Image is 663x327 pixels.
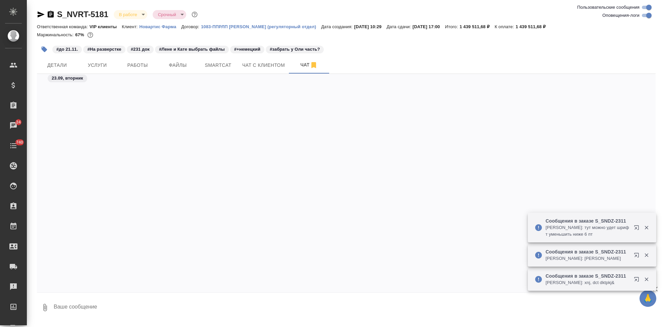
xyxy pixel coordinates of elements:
[57,10,108,19] a: S_NVRT-5181
[546,218,629,224] p: Сообщения в заказе S_SNDZ-2311
[270,46,320,53] p: #забрать у Оли часть?
[37,10,45,18] button: Скопировать ссылку для ЯМессенджера
[546,273,629,279] p: Сообщения в заказе S_SNDZ-2311
[139,24,181,29] a: Новартис Фарма
[495,24,516,29] p: К оплате:
[52,46,83,52] span: до 21.11.
[630,248,646,265] button: Открыть в новой вкладке
[117,12,139,17] button: В работе
[153,10,186,19] div: В работе
[201,24,321,29] p: 1083-ППРЛП [PERSON_NAME] (регуляторный отдел)
[546,248,629,255] p: Сообщения в заказе S_SNDZ-2311
[201,24,321,29] a: 1083-ППРЛП [PERSON_NAME] (регуляторный отдел)
[139,24,181,29] p: Новартис Фарма
[87,46,121,53] p: #На разверстке
[630,273,646,289] button: Открыть в новой вкладке
[121,61,154,69] span: Работы
[460,24,495,29] p: 1 439 511,68 ₽
[162,61,194,69] span: Файлы
[546,279,629,286] p: [PERSON_NAME]: xnj, dct dktpkj&
[41,61,73,69] span: Детали
[630,221,646,237] button: Открыть в новой вкладке
[516,24,551,29] p: 1 439 511,68 ₽
[154,46,229,52] span: Лене и Кате выбрать файлы
[229,46,265,52] span: +немецкий
[86,31,95,39] button: 397047.41 RUB;
[602,12,640,19] span: Оповещения-логи
[126,46,154,52] span: 231 док
[156,12,178,17] button: Срочный
[37,42,52,57] button: Добавить тэг
[265,46,324,52] span: забрать у Оли часть?
[12,119,25,126] span: 24
[81,61,113,69] span: Услуги
[2,137,25,154] a: 740
[234,46,260,53] p: #+немецкий
[413,24,445,29] p: [DATE] 17:00
[114,10,147,19] div: В работе
[387,24,412,29] p: Дата сдачи:
[445,24,459,29] p: Итого:
[12,139,27,146] span: 740
[83,46,126,52] span: На разверстке
[37,24,90,29] p: Ответственная команда:
[122,24,139,29] p: Клиент:
[310,61,318,69] svg: Отписаться
[90,24,122,29] p: VIP клиенты
[242,61,285,69] span: Чат с клиентом
[546,255,629,262] p: [PERSON_NAME]: [PERSON_NAME]
[47,10,55,18] button: Скопировать ссылку
[56,46,78,53] p: #до 21.11.
[37,32,75,37] p: Маржинальность:
[131,46,150,53] p: #231 док
[640,252,653,258] button: Закрыть
[2,117,25,134] a: 24
[159,46,225,53] p: #Лене и Кате выбрать файлы
[321,24,354,29] p: Дата создания:
[640,225,653,231] button: Закрыть
[354,24,387,29] p: [DATE] 10:29
[202,61,234,69] span: Smartcat
[577,4,640,11] span: Пользовательские сообщения
[181,24,201,29] p: Договор:
[546,224,629,238] p: [PERSON_NAME]: тут можно удет шрифт уменьшить ниже 6 пт
[75,32,86,37] p: 67%
[640,276,653,282] button: Закрыть
[293,61,325,69] span: Чат
[52,75,83,82] p: 23.09, вторник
